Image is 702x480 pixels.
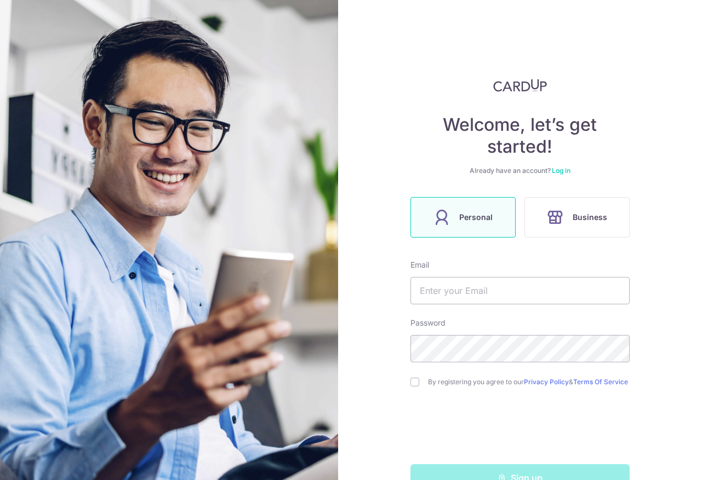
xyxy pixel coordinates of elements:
a: Personal [406,197,520,238]
label: Password [410,317,446,328]
iframe: reCAPTCHA [437,408,603,451]
a: Log in [552,166,570,175]
a: Privacy Policy [524,378,569,386]
a: Terms Of Service [573,378,628,386]
input: Enter your Email [410,277,630,304]
label: By registering you agree to our & [428,378,630,386]
span: Personal [459,211,493,224]
a: Business [520,197,634,238]
h4: Welcome, let’s get started! [410,114,630,158]
div: Already have an account? [410,166,630,175]
span: Business [573,211,607,224]
img: CardUp Logo [493,79,547,92]
label: Email [410,259,429,270]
